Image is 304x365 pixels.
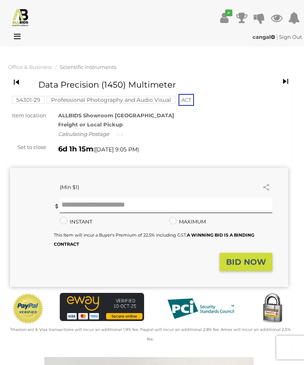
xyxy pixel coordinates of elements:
mark: Professional Photography and Audio Visual [47,96,175,104]
label: INSTANT [60,217,92,226]
img: small-loading.gif [116,132,123,137]
i: Calculating Postage [58,131,109,137]
span: [DATE] 9:05 PM [95,146,137,153]
strong: cangal [253,34,275,40]
img: Allbids.com.au [11,8,30,27]
img: PCI DSS compliant [161,293,240,325]
a: ✔ [218,11,230,25]
div: Item location [4,111,52,120]
small: Mastercard & Visa transactions will incur an additional 1.9% fee. Paypal will incur an additional... [10,327,291,341]
img: eWAY Payment Gateway [60,293,144,321]
span: | [276,34,278,40]
li: Watch this item [251,182,259,190]
a: Sign Out [279,34,302,40]
span: ( ) [93,146,139,153]
img: Official PayPal Seal [12,293,44,325]
a: Professional Photography and Audio Visual [47,97,175,103]
a: 54301-29 [12,97,45,103]
div: Set to close [4,143,52,152]
strong: ALLBIDS Showroom [GEOGRAPHIC_DATA] [58,112,174,118]
mark: 54301-29 [12,96,45,104]
i: ✔ [225,10,232,16]
button: BID NOW [220,253,272,271]
span: (Min $1) [60,184,79,190]
a: Scientific Instruments [60,64,116,70]
strong: Freight or Local Pickup [58,121,123,128]
strong: 6d 1h 15m [58,145,93,153]
label: MAXIMUM [169,217,206,226]
a: cangal [253,34,276,40]
span: ACT [179,94,194,106]
small: This Item will incur a Buyer's Premium of 22.5% including GST. [54,232,254,247]
strong: BID NOW [226,257,266,267]
img: Secured by Rapid SSL [256,293,288,325]
a: Office & Business [8,64,52,70]
h1: Data Precision (1450) Multimeter [38,80,243,89]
